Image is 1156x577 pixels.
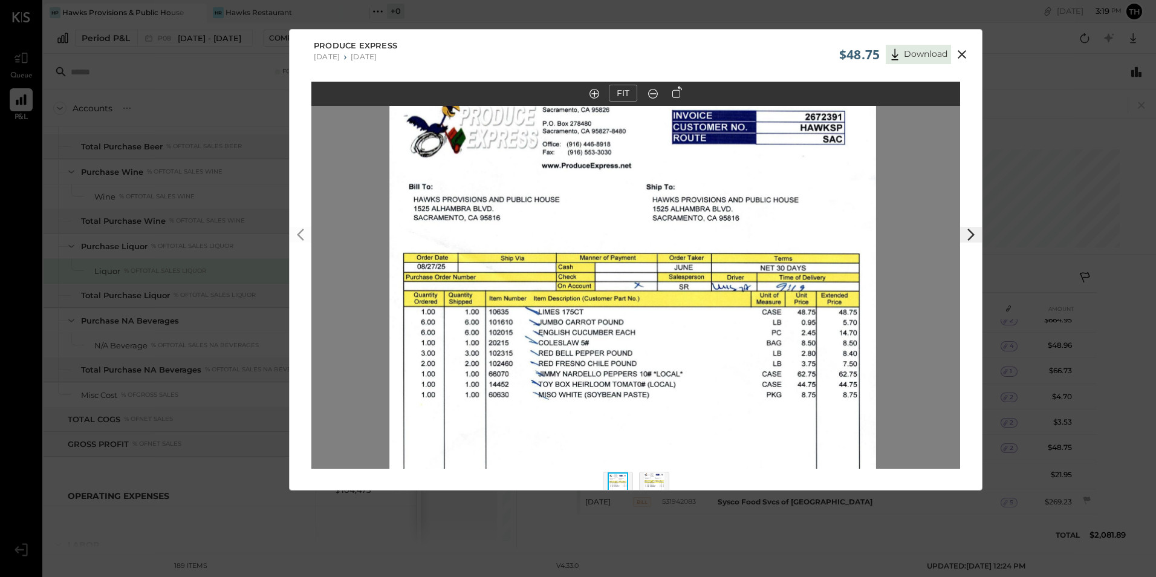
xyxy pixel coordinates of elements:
[839,46,880,63] span: $48.75
[608,472,628,499] img: Thumbnail 1
[886,45,951,64] button: Download
[644,472,664,499] img: Thumbnail 2
[351,52,377,61] div: [DATE]
[609,85,637,102] button: FIT
[314,52,340,61] div: [DATE]
[314,40,397,52] span: Produce Express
